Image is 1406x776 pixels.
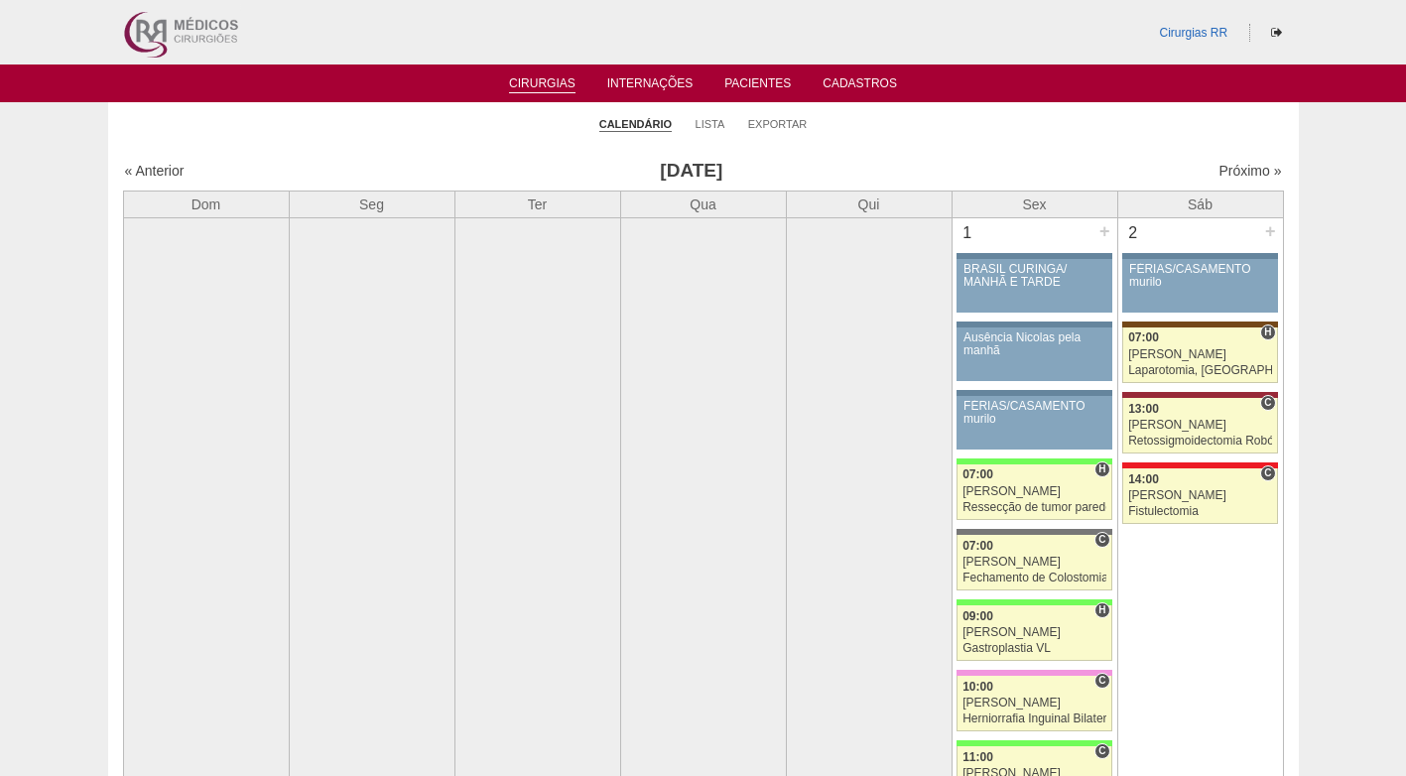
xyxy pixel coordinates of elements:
[962,501,1106,514] div: Ressecção de tumor parede abdominal pélvica
[1122,392,1277,398] div: Key: Sírio Libanês
[957,322,1111,327] div: Key: Aviso
[620,191,786,217] th: Qua
[1096,218,1113,244] div: +
[1122,462,1277,468] div: Key: Assunção
[1218,163,1281,179] a: Próximo »
[1128,402,1159,416] span: 13:00
[957,599,1111,605] div: Key: Brasil
[962,626,1106,639] div: [PERSON_NAME]
[957,464,1111,520] a: H 07:00 [PERSON_NAME] Ressecção de tumor parede abdominal pélvica
[962,539,993,553] span: 07:00
[1094,673,1109,689] span: Consultório
[1128,489,1272,502] div: [PERSON_NAME]
[963,331,1105,357] div: Ausência Nicolas pela manhã
[952,191,1117,217] th: Sex
[962,556,1106,569] div: [PERSON_NAME]
[1260,324,1275,340] span: Hospital
[1122,327,1277,383] a: H 07:00 [PERSON_NAME] Laparotomia, [GEOGRAPHIC_DATA], Drenagem, Bridas
[289,191,454,217] th: Seg
[402,157,980,186] h3: [DATE]
[1271,27,1282,39] i: Sair
[1122,259,1277,313] a: FÉRIAS/CASAMENTO murilo
[1128,435,1272,448] div: Retossigmoidectomia Robótica
[786,191,952,217] th: Qui
[957,390,1111,396] div: Key: Aviso
[125,163,185,179] a: « Anterior
[962,609,993,623] span: 09:00
[1159,26,1227,40] a: Cirurgias RR
[607,76,694,96] a: Internações
[123,191,289,217] th: Dom
[957,676,1111,731] a: C 10:00 [PERSON_NAME] Herniorrafia Inguinal Bilateral
[1129,263,1271,289] div: FÉRIAS/CASAMENTO murilo
[962,485,1106,498] div: [PERSON_NAME]
[1128,364,1272,377] div: Laparotomia, [GEOGRAPHIC_DATA], Drenagem, Bridas
[724,76,791,96] a: Pacientes
[962,712,1106,725] div: Herniorrafia Inguinal Bilateral
[957,259,1111,313] a: BRASIL CURINGA/ MANHÃ E TARDE
[1122,398,1277,453] a: C 13:00 [PERSON_NAME] Retossigmoidectomia Robótica
[962,750,993,764] span: 11:00
[1128,348,1272,361] div: [PERSON_NAME]
[1262,218,1279,244] div: +
[957,529,1111,535] div: Key: Santa Catarina
[957,327,1111,381] a: Ausência Nicolas pela manhã
[962,642,1106,655] div: Gastroplastia VL
[1094,743,1109,759] span: Consultório
[957,253,1111,259] div: Key: Aviso
[963,400,1105,426] div: FÉRIAS/CASAMENTO murilo
[1260,465,1275,481] span: Consultório
[962,467,993,481] span: 07:00
[1128,419,1272,432] div: [PERSON_NAME]
[1128,330,1159,344] span: 07:00
[1122,253,1277,259] div: Key: Aviso
[1117,191,1283,217] th: Sáb
[957,396,1111,450] a: FÉRIAS/CASAMENTO murilo
[1094,532,1109,548] span: Consultório
[599,117,672,132] a: Calendário
[1122,322,1277,327] div: Key: Santa Joana
[1122,468,1277,524] a: C 14:00 [PERSON_NAME] Fistulectomia
[1118,218,1149,248] div: 2
[957,670,1111,676] div: Key: Albert Einstein
[1128,505,1272,518] div: Fistulectomia
[696,117,725,131] a: Lista
[823,76,897,96] a: Cadastros
[963,263,1105,289] div: BRASIL CURINGA/ MANHÃ E TARDE
[1094,602,1109,618] span: Hospital
[748,117,808,131] a: Exportar
[957,535,1111,590] a: C 07:00 [PERSON_NAME] Fechamento de Colostomia ou Enterostomia
[957,740,1111,746] div: Key: Brasil
[1128,472,1159,486] span: 14:00
[962,697,1106,710] div: [PERSON_NAME]
[962,680,993,694] span: 10:00
[1094,461,1109,477] span: Hospital
[957,458,1111,464] div: Key: Brasil
[1260,395,1275,411] span: Consultório
[509,76,575,93] a: Cirurgias
[957,605,1111,661] a: H 09:00 [PERSON_NAME] Gastroplastia VL
[962,572,1106,584] div: Fechamento de Colostomia ou Enterostomia
[454,191,620,217] th: Ter
[953,218,983,248] div: 1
